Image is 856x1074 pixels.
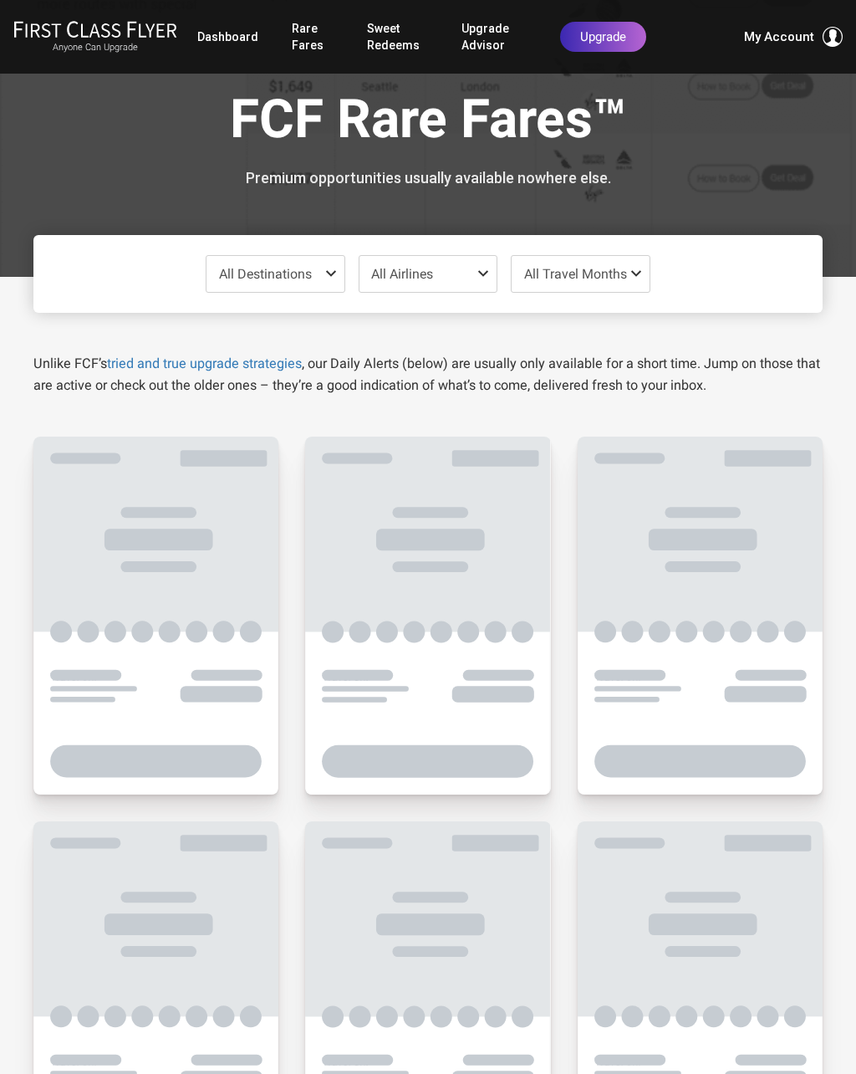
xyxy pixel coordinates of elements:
[292,13,334,60] a: Rare Fares
[13,20,177,54] a: First Class FlyerAnyone Can Upgrade
[524,266,627,282] span: All Travel Months
[744,27,814,47] span: My Account
[744,27,843,47] button: My Account
[230,170,626,187] h3: Premium opportunities usually available nowhere else.
[560,22,646,52] a: Upgrade
[219,266,312,282] span: All Destinations
[461,13,527,60] a: Upgrade Advisor
[33,353,823,396] p: Unlike FCF’s , our Daily Alerts (below) are usually only available for a short time. Jump on thos...
[13,42,177,54] small: Anyone Can Upgrade
[13,20,177,38] img: First Class Flyer
[107,355,302,371] a: tried and true upgrade strategies
[197,22,258,52] a: Dashboard
[367,13,428,60] a: Sweet Redeems
[371,266,433,282] span: All Airlines
[230,90,626,155] h1: FCF Rare Fares™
